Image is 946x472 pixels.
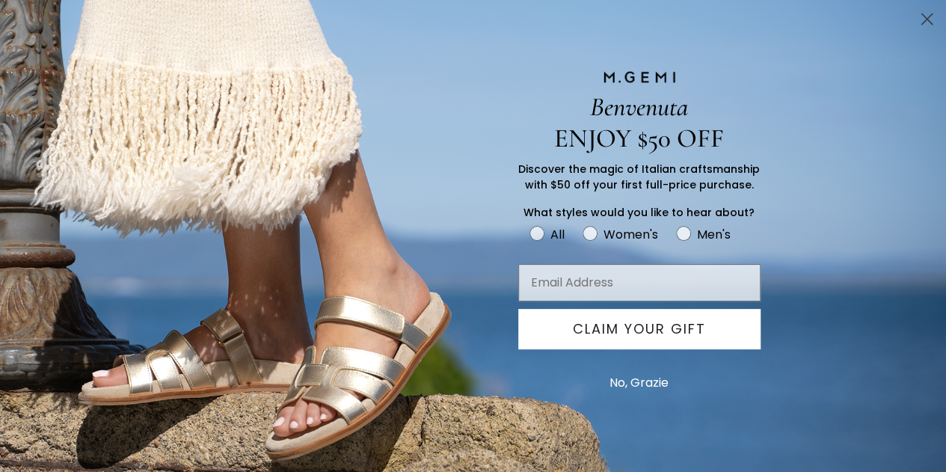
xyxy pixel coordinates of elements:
img: M.GEMI [602,70,677,84]
span: What styles would you like to hear about? [523,205,755,220]
span: Discover the magic of Italian craftsmanship with $50 off your first full-price purchase. [518,162,760,192]
input: Email Address [518,264,761,301]
div: All [550,225,565,244]
div: Men's [697,225,731,244]
button: Close dialog [914,6,940,32]
span: ENJOY $50 OFF [554,123,724,154]
div: Women's [603,225,658,244]
span: Benvenuta [590,91,688,123]
button: CLAIM YOUR GIFT [518,309,761,349]
button: No, Grazie [602,364,676,402]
